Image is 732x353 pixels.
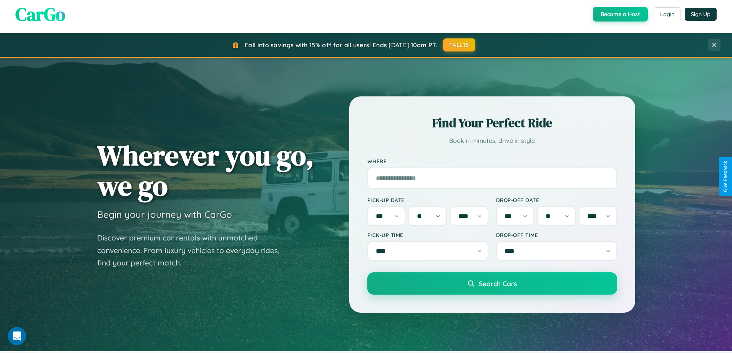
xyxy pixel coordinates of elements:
label: Pick-up Time [367,232,488,238]
label: Where [367,158,617,164]
h2: Find Your Perfect Ride [367,114,617,131]
h3: Begin your journey with CarGo [97,209,232,220]
span: CarGo [15,2,65,27]
button: Login [654,7,681,21]
label: Drop-off Date [496,197,617,203]
label: Pick-up Date [367,197,488,203]
h1: Wherever you go, we go [97,140,314,201]
p: Book in minutes, drive in style [367,135,617,146]
button: Sign Up [685,8,717,21]
p: Discover premium car rentals with unmatched convenience. From luxury vehicles to everyday rides, ... [97,232,289,269]
iframe: Intercom live chat [8,327,26,345]
button: Become a Host [593,7,648,22]
span: Fall into savings with 15% off for all users! Ends [DATE] 10am PT. [245,41,437,49]
button: FALL15 [443,38,475,51]
button: Search Cars [367,272,617,295]
label: Drop-off Time [496,232,617,238]
div: Give Feedback [723,161,728,192]
span: Search Cars [479,279,517,288]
